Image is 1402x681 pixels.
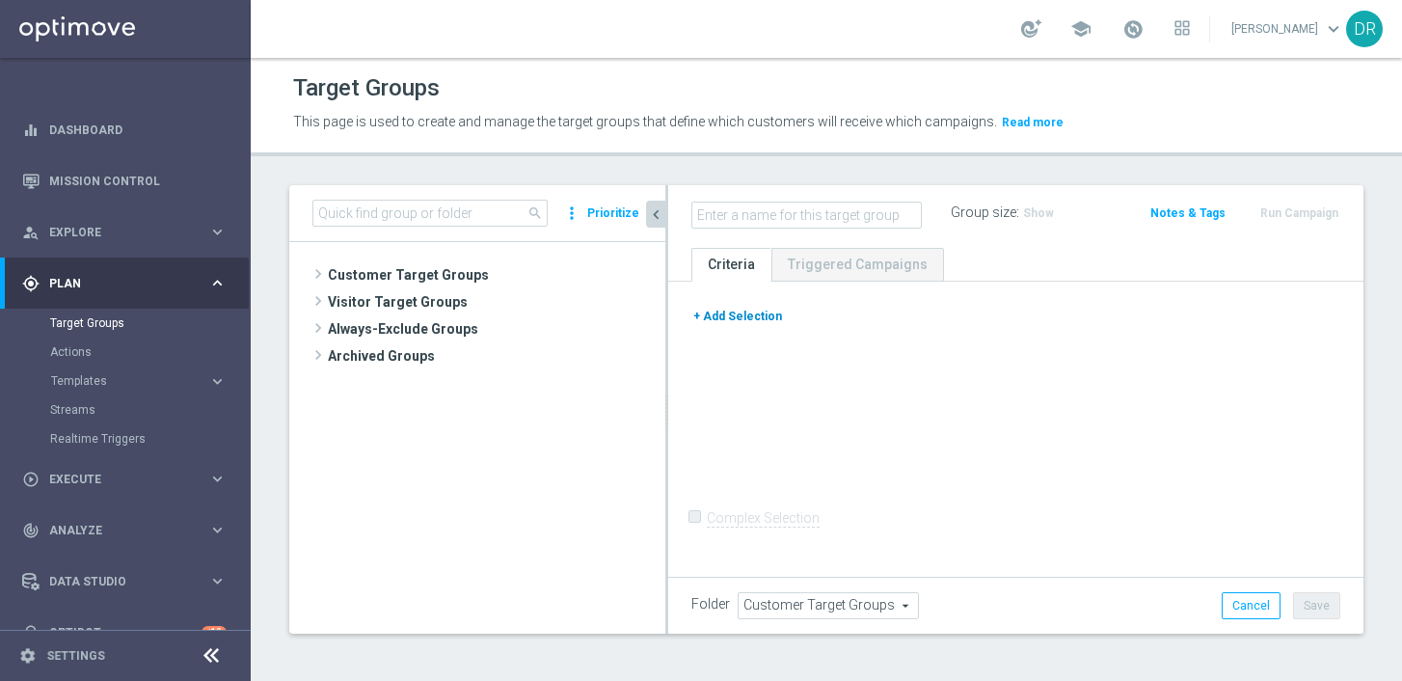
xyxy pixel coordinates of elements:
[208,274,227,292] i: keyboard_arrow_right
[22,573,208,590] div: Data Studio
[22,104,227,155] div: Dashboard
[22,275,208,292] div: Plan
[647,205,665,224] i: chevron_left
[691,596,730,613] label: Folder
[22,224,208,241] div: Explore
[21,174,228,189] button: Mission Control
[1148,203,1227,224] button: Notes & Tags
[21,472,228,487] button: play_circle_outline Execute keyboard_arrow_right
[22,471,40,488] i: play_circle_outline
[1346,11,1383,47] div: DR
[584,201,642,227] button: Prioritize
[312,200,548,227] input: Quick find group or folder
[49,155,227,206] a: Mission Control
[50,373,228,389] button: Templates keyboard_arrow_right
[50,402,201,418] a: Streams
[328,288,665,315] span: Visitor Target Groups
[49,227,208,238] span: Explore
[49,474,208,485] span: Execute
[527,205,543,221] span: search
[328,261,665,288] span: Customer Target Groups
[646,201,665,228] button: chevron_left
[49,104,227,155] a: Dashboard
[51,375,208,387] div: Templates
[22,155,227,206] div: Mission Control
[1016,204,1019,221] label: :
[22,122,40,139] i: equalizer
[328,315,665,342] span: Always-Exclude Groups
[22,607,227,658] div: Optibot
[1323,18,1344,40] span: keyboard_arrow_down
[49,525,208,536] span: Analyze
[49,576,208,587] span: Data Studio
[50,431,201,447] a: Realtime Triggers
[562,200,581,227] i: more_vert
[22,522,40,539] i: track_changes
[1222,592,1281,619] button: Cancel
[50,367,249,395] div: Templates
[50,309,249,338] div: Target Groups
[21,123,228,138] button: equalizer Dashboard
[208,223,227,241] i: keyboard_arrow_right
[771,248,944,282] a: Triggered Campaigns
[328,342,665,369] span: Archived Groups
[50,395,249,424] div: Streams
[50,315,201,331] a: Target Groups
[208,572,227,590] i: keyboard_arrow_right
[691,202,922,229] input: Enter a name for this target group
[691,306,784,327] button: + Add Selection
[293,74,440,102] h1: Target Groups
[951,204,1016,221] label: Group size
[22,624,40,641] i: lightbulb
[51,375,189,387] span: Templates
[49,278,208,289] span: Plan
[707,509,820,528] label: Complex Selection
[1293,592,1340,619] button: Save
[21,625,228,640] button: lightbulb Optibot +10
[208,470,227,488] i: keyboard_arrow_right
[1070,18,1092,40] span: school
[1000,112,1065,133] button: Read more
[293,114,997,129] span: This page is used to create and manage the target groups that define which customers will receive...
[22,275,40,292] i: gps_fixed
[208,372,227,391] i: keyboard_arrow_right
[21,276,228,291] button: gps_fixed Plan keyboard_arrow_right
[202,626,227,639] div: +10
[22,224,40,241] i: person_search
[50,338,249,367] div: Actions
[691,248,771,282] a: Criteria
[22,471,208,488] div: Execute
[50,424,249,453] div: Realtime Triggers
[1229,14,1346,43] a: [PERSON_NAME]keyboard_arrow_down
[22,522,208,539] div: Analyze
[208,521,227,539] i: keyboard_arrow_right
[21,523,228,538] button: track_changes Analyze keyboard_arrow_right
[19,647,37,665] i: settings
[21,225,228,240] button: person_search Explore keyboard_arrow_right
[50,344,201,360] a: Actions
[21,574,228,589] button: Data Studio keyboard_arrow_right
[46,650,105,662] a: Settings
[49,607,202,658] a: Optibot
